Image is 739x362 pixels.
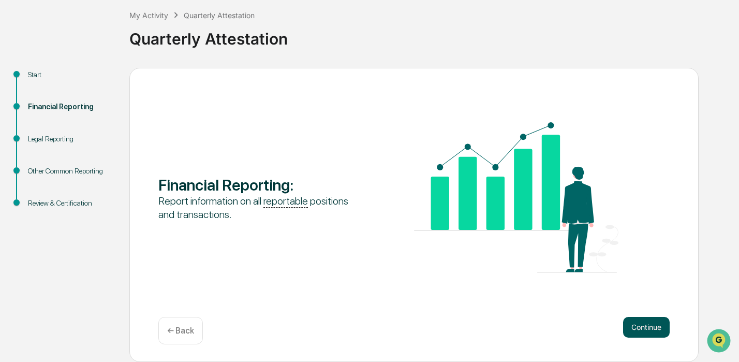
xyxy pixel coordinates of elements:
a: 🖐️Preclearance [6,126,71,145]
div: 🗄️ [75,132,83,140]
div: We're available if you need us! [35,90,131,98]
div: Financial Reporting [28,102,113,112]
a: 🔎Data Lookup [6,146,69,165]
div: Quarterly Attestation [129,21,734,48]
div: 🖐️ [10,132,19,140]
span: Data Lookup [21,150,65,161]
div: My Activity [129,11,168,20]
img: Financial Reporting [414,122,618,272]
div: Start [28,69,113,80]
button: Continue [623,317,670,338]
div: Other Common Reporting [28,166,113,177]
u: reportable [263,195,308,208]
p: ← Back [167,326,194,336]
span: Attestations [85,131,128,141]
span: Pylon [103,176,125,183]
a: 🗄️Attestations [71,126,132,145]
div: 🔎 [10,151,19,160]
a: Powered byPylon [73,175,125,183]
iframe: Open customer support [706,328,734,356]
div: Start new chat [35,79,170,90]
div: Report information on all positions and transactions. [158,194,363,221]
p: How can we help? [10,22,188,38]
button: Start new chat [176,82,188,95]
div: Review & Certification [28,198,113,209]
div: Financial Reporting : [158,176,363,194]
img: 1746055101610-c473b297-6a78-478c-a979-82029cc54cd1 [10,79,29,98]
span: Preclearance [21,131,67,141]
div: Quarterly Attestation [184,11,255,20]
div: Legal Reporting [28,134,113,144]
